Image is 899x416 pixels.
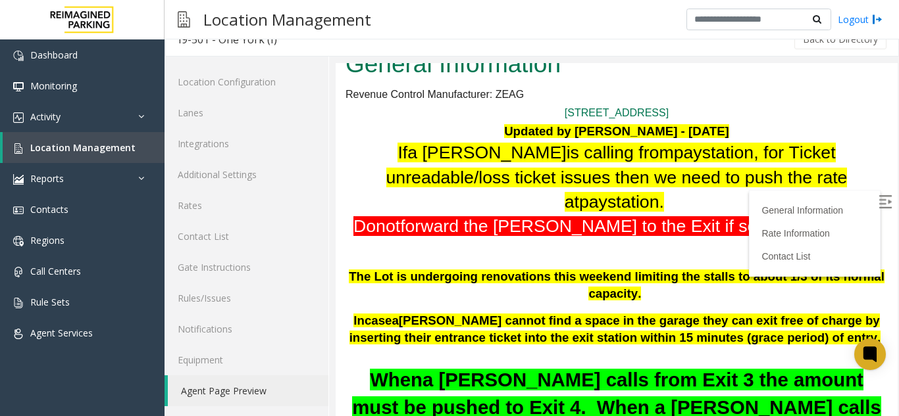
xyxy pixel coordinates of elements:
img: 'icon' [13,298,24,308]
a: General Information [426,142,507,152]
span: case [29,250,57,264]
a: Integrations [165,128,328,159]
a: Notifications [165,313,328,344]
span: If [62,80,72,99]
a: Lanes [165,97,328,128]
img: 'icon' [13,329,24,339]
a: Location Management [3,132,165,163]
img: 'icon' [13,174,24,185]
span: Reports [30,172,64,185]
a: Equipment [165,344,328,375]
span: Rule Sets [30,296,70,308]
img: 'icon' [13,112,24,123]
a: Gate Instructions [165,252,328,283]
span: a [PERSON_NAME] calls from Exit 3 the amount must be pushed to Exit 4. When a [PERSON_NAME] calls... [16,306,545,382]
img: 'icon' [13,236,24,246]
div: I9-501 - One York (I) [178,31,277,48]
a: Contact List [165,221,328,252]
span: Call Centers [30,265,81,277]
button: Back to Directory [794,30,886,49]
a: Rules/Issues [165,283,328,313]
span: Monitoring [30,80,77,92]
b: Updated by [PERSON_NAME] - [DATE] [168,61,394,75]
span: When [34,306,87,327]
span: Regions [30,234,64,246]
span: Agent Services [30,327,93,339]
img: logout [872,12,883,26]
img: 'icon' [13,143,24,154]
img: 'icon' [13,81,24,92]
span: Do [18,153,40,173]
span: ot [50,153,64,173]
span: is calling from [231,80,338,99]
a: Rate Information [426,165,494,175]
span: [PERSON_NAME] cannot find a space in the garage they can exit free of charge by inserting their e... [14,250,546,281]
span: forward [64,153,123,173]
a: Rates [165,190,328,221]
span: pay [338,80,367,99]
a: Logout [838,12,883,26]
span: Activity [30,110,61,123]
span: Dashboard [30,49,78,61]
span: n [40,153,50,173]
span: the [PERSON_NAME] to the Exit if server is working [128,153,534,173]
a: [STREET_ADDRESS] [229,44,333,55]
span: a [PERSON_NAME] [72,80,230,99]
img: 'icon' [13,51,24,61]
img: Open/Close Sidebar Menu [543,132,556,145]
span: station, for Ticket unreadable/loss ticket issues then we need to push the rate at [51,80,512,148]
h3: Location Management [197,3,378,35]
span: pay [244,129,272,149]
span: In [18,250,29,264]
span: station [272,129,324,149]
span: . [323,129,328,149]
span: The Lot is undergoing renovations this weekend limiting the stalls to about 1/3 of its normal cap... [13,206,549,237]
a: Additional Settings [165,159,328,190]
span: Contacts [30,203,68,216]
img: pageIcon [178,3,190,35]
a: Location Configuration [165,66,328,97]
a: Contact List [426,188,475,198]
span: a [56,250,63,264]
span: Location Management [30,141,136,154]
a: Agent Page Preview [168,375,328,406]
span: Revenue Control Manufacturer: ZEAG [10,26,188,37]
img: 'icon' [13,267,24,277]
img: 'icon' [13,205,24,216]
